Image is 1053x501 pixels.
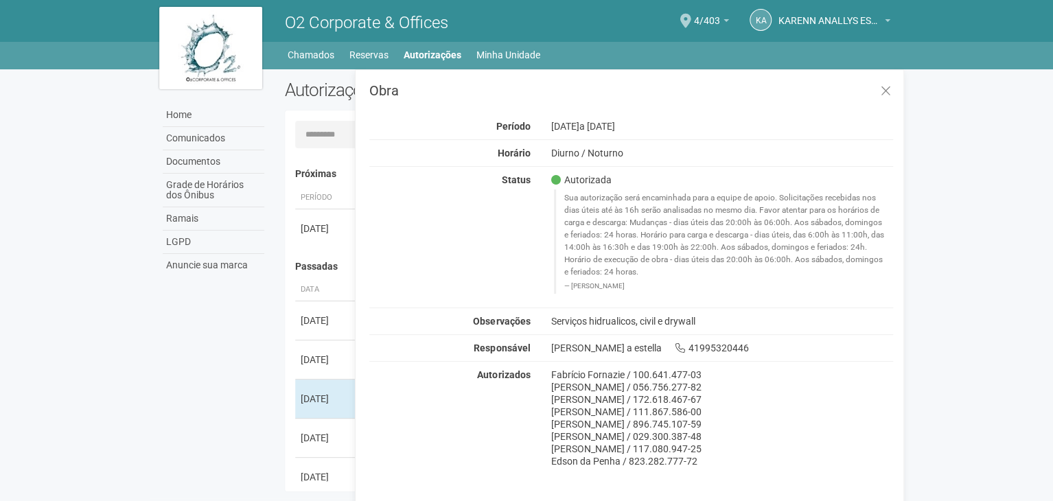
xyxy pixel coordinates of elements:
[564,281,886,291] footer: [PERSON_NAME]
[163,174,264,207] a: Grade de Horários dos Ônibus
[349,45,389,65] a: Reservas
[496,121,530,132] strong: Período
[159,7,262,89] img: logo.jpg
[163,104,264,127] a: Home
[778,17,890,28] a: KARENN ANALLYS ESTELLA
[540,120,903,132] div: [DATE]
[476,45,540,65] a: Minha Unidade
[473,316,530,327] strong: Observações
[163,207,264,231] a: Ramais
[163,150,264,174] a: Documentos
[540,315,903,327] div: Serviços hidrualicos, civil e drywall
[540,147,903,159] div: Diurno / Noturno
[163,254,264,277] a: Anuncie sua marca
[285,80,579,100] h2: Autorizações
[301,353,351,366] div: [DATE]
[497,148,530,159] strong: Horário
[540,342,903,354] div: [PERSON_NAME] a estella 41995320446
[694,2,720,26] span: 4/403
[301,431,351,445] div: [DATE]
[551,406,893,418] div: [PERSON_NAME] / 111.867.586-00
[295,279,357,301] th: Data
[163,231,264,254] a: LGPD
[694,17,729,28] a: 4/403
[285,13,448,32] span: O2 Corporate & Offices
[551,369,893,381] div: Fabrício Fornazie / 100.641.477-03
[163,127,264,150] a: Comunicados
[288,45,334,65] a: Chamados
[778,2,881,26] span: KARENN ANALLYS ESTELLA
[404,45,461,65] a: Autorizações
[579,121,614,132] span: a [DATE]
[554,189,893,293] blockquote: Sua autorização será encaminhada para a equipe de apoio. Solicitações recebidas nos dias úteis at...
[551,393,893,406] div: [PERSON_NAME] / 172.618.467-67
[551,455,893,467] div: Edson da Penha / 823.282.777-72
[551,174,611,186] span: Autorizada
[551,381,893,393] div: [PERSON_NAME] / 056.756.277-82
[301,470,351,484] div: [DATE]
[295,169,883,179] h4: Próximas
[295,187,357,209] th: Período
[369,84,893,97] h3: Obra
[551,418,893,430] div: [PERSON_NAME] / 896.745.107-59
[301,222,351,235] div: [DATE]
[501,174,530,185] strong: Status
[301,392,351,406] div: [DATE]
[477,369,530,380] strong: Autorizados
[750,9,772,31] a: KA
[551,443,893,455] div: [PERSON_NAME] / 117.080.947-25
[551,430,893,443] div: [PERSON_NAME] / 029.300.387-48
[474,342,530,353] strong: Responsável
[295,261,883,272] h4: Passadas
[301,314,351,327] div: [DATE]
